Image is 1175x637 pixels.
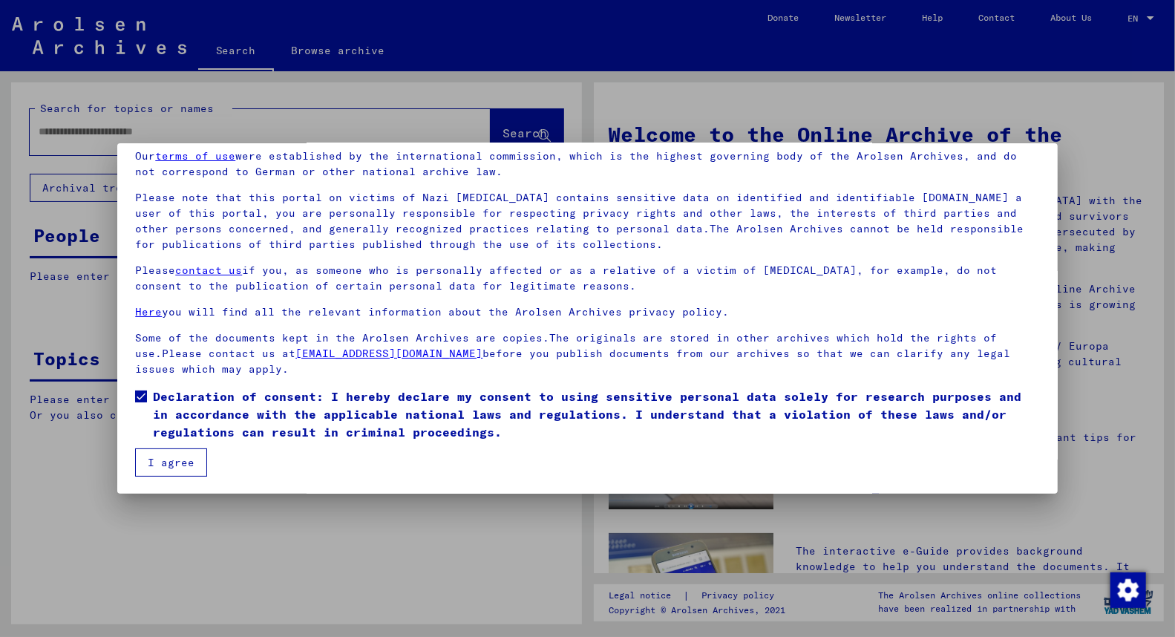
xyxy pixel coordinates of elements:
p: you will find all the relevant information about the Arolsen Archives privacy policy. [135,304,1039,320]
p: Our were established by the international commission, which is the highest governing body of the ... [135,148,1039,180]
span: Declaration of consent: I hereby declare my consent to using sensitive personal data solely for r... [153,388,1039,441]
a: Here [135,305,162,318]
p: Please if you, as someone who is personally affected or as a relative of a victim of [MEDICAL_DAT... [135,263,1039,294]
p: Please note that this portal on victims of Nazi [MEDICAL_DATA] contains sensitive data on identif... [135,190,1039,252]
img: Change consent [1110,572,1146,608]
button: I agree [135,448,207,477]
a: terms of use [155,149,235,163]
div: Change consent [1110,572,1145,607]
p: Some of the documents kept in the Arolsen Archives are copies.The originals are stored in other a... [135,330,1039,377]
a: contact us [175,264,242,277]
a: [EMAIL_ADDRESS][DOMAIN_NAME] [295,347,482,360]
